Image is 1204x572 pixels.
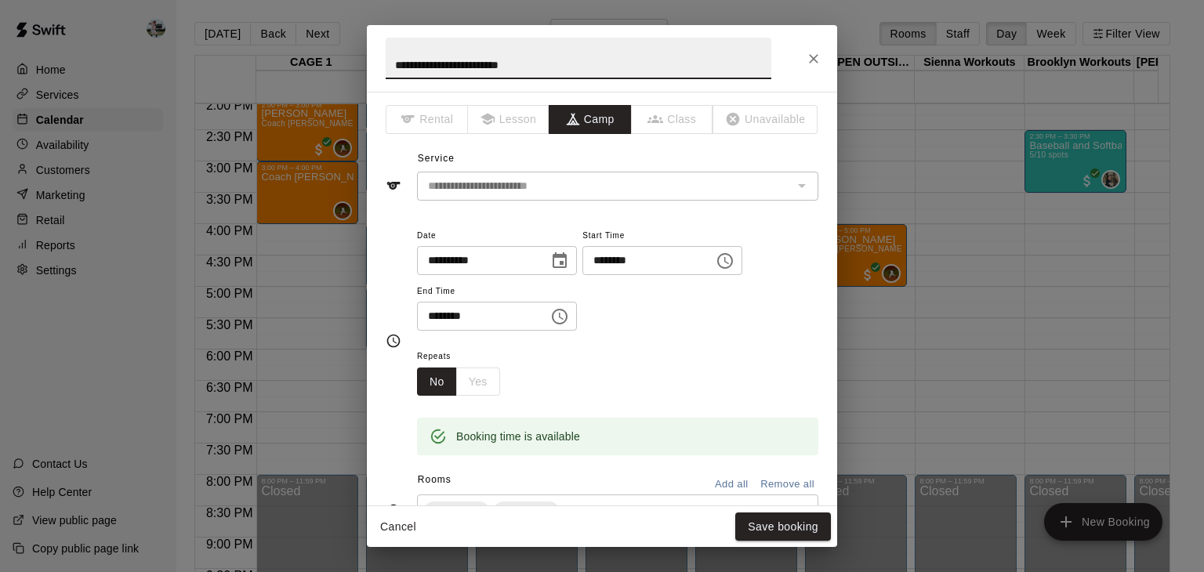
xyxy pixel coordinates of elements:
[756,472,818,497] button: Remove all
[544,245,575,277] button: Choose date, selected date is Sep 19, 2025
[417,226,577,247] span: Date
[706,472,756,497] button: Add all
[417,367,500,396] div: outlined button group
[800,45,828,73] button: Close
[468,105,550,134] span: The type of an existing booking cannot be changed
[632,105,714,134] span: The type of an existing booking cannot be changed
[791,500,813,522] button: Open
[494,501,559,520] div: CAGE 3
[417,172,818,201] div: The service of an existing booking cannot be changed
[418,474,451,485] span: Rooms
[544,301,575,332] button: Choose time, selected time is 5:00 PM
[709,245,741,277] button: Choose time, selected time is 4:00 PM
[373,512,423,541] button: Cancel
[549,105,631,134] button: Camp
[418,153,455,164] span: Service
[417,281,577,302] span: End Time
[417,346,513,367] span: Repeats
[386,503,401,519] svg: Rooms
[424,503,477,519] span: CAGE 2
[713,105,818,134] span: The type of an existing booking cannot be changed
[582,226,742,247] span: Start Time
[424,501,489,520] div: CAGE 2
[735,512,831,541] button: Save booking
[494,503,546,519] span: CAGE 3
[386,178,401,194] svg: Service
[386,333,401,349] svg: Timing
[417,367,457,396] button: No
[386,105,468,134] span: The type of an existing booking cannot be changed
[456,422,580,451] div: Booking time is available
